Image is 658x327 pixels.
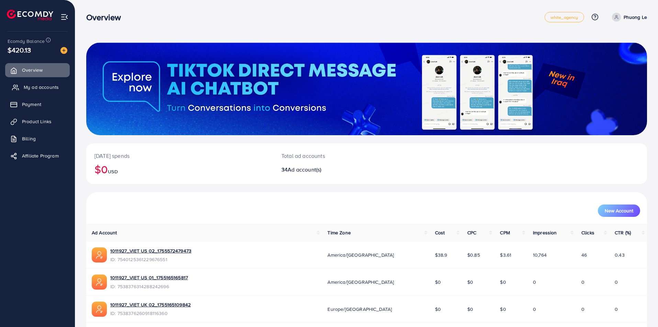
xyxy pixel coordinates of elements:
[581,229,594,236] span: Clicks
[467,252,480,258] span: $0.85
[108,168,118,175] span: USD
[281,152,405,160] p: Total ad accounts
[92,302,107,317] img: ic-ads-acc.e4c84228.svg
[22,135,36,142] span: Billing
[94,152,265,160] p: [DATE] spends
[581,252,587,258] span: 46
[5,132,70,145] a: Billing
[435,306,441,313] span: $0
[327,306,392,313] span: Europe/[GEOGRAPHIC_DATA]
[500,252,511,258] span: $3.61
[22,101,41,108] span: Payment
[615,229,631,236] span: CTR (%)
[5,149,70,163] a: Affiliate Program
[92,229,117,236] span: Ad Account
[327,279,394,285] span: America/[GEOGRAPHIC_DATA]
[609,13,647,22] a: Phuong Le
[8,45,31,55] span: $420.13
[110,283,188,290] span: ID: 7538376314288242696
[500,279,506,285] span: $0
[629,296,653,322] iframe: Chat
[22,118,52,125] span: Product Links
[581,306,584,313] span: 0
[467,279,473,285] span: $0
[624,13,647,21] p: Phuong Le
[5,115,70,128] a: Product Links
[5,63,70,77] a: Overview
[327,252,394,258] span: America/[GEOGRAPHIC_DATA]
[60,47,67,54] img: image
[22,152,59,159] span: Affiliate Program
[435,279,441,285] span: $0
[533,252,547,258] span: 10,764
[467,229,476,236] span: CPC
[281,166,405,173] h2: 34
[615,306,618,313] span: 0
[92,247,107,262] img: ic-ads-acc.e4c84228.svg
[545,12,584,22] a: white_agency
[467,306,473,313] span: $0
[8,38,45,45] span: Ecomdy Balance
[86,12,126,22] h3: Overview
[60,13,68,21] img: menu
[5,80,70,94] a: My ad accounts
[435,252,447,258] span: $38.9
[533,306,536,313] span: 0
[110,247,191,254] a: 1011927_VIET US 02_1755572479473
[550,15,578,20] span: white_agency
[24,84,59,91] span: My ad accounts
[110,301,191,308] a: 1011927_VIET UK 02_1755165109842
[435,229,445,236] span: Cost
[110,256,191,263] span: ID: 7540125361229676551
[94,163,265,176] h2: $0
[92,275,107,290] img: ic-ads-acc.e4c84228.svg
[615,252,625,258] span: 0.43
[327,229,350,236] span: Time Zone
[500,229,510,236] span: CPM
[110,274,188,281] a: 1011927_VIET US 01_1755165165817
[605,208,633,213] span: New Account
[110,310,191,317] span: ID: 7538376260918116360
[581,279,584,285] span: 0
[598,205,640,217] button: New Account
[5,97,70,111] a: Payment
[615,279,618,285] span: 0
[288,166,321,173] span: Ad account(s)
[500,306,506,313] span: $0
[7,10,53,20] img: logo
[533,229,557,236] span: Impression
[533,279,536,285] span: 0
[22,67,43,73] span: Overview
